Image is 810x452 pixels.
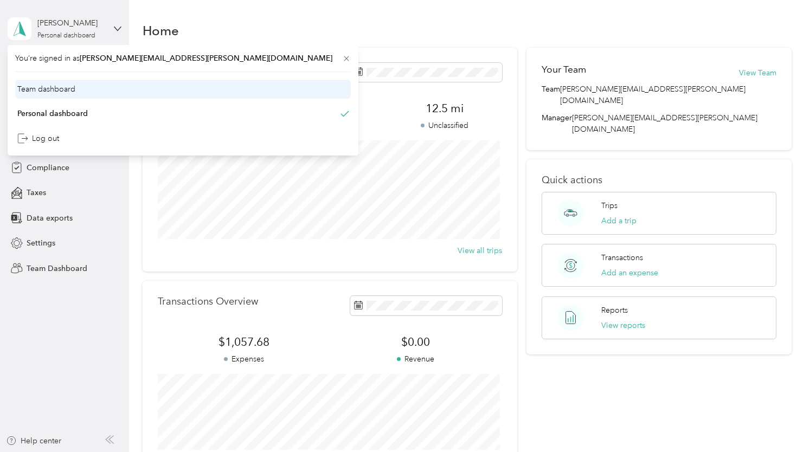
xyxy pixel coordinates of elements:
span: Taxes [27,187,46,198]
p: Quick actions [542,175,776,186]
div: Personal dashboard [17,108,88,119]
p: Trips [601,200,618,211]
span: Compliance [27,162,69,173]
span: [PERSON_NAME][EMAIL_ADDRESS][PERSON_NAME][DOMAIN_NAME] [572,113,757,134]
h1: Home [143,25,179,36]
span: You’re signed in as [15,53,351,64]
button: Add an expense [601,267,658,279]
button: View Team [739,67,776,79]
p: Transactions Overview [158,296,258,307]
button: View all trips [458,245,502,256]
p: Unclassified [387,120,502,131]
span: Data exports [27,212,73,224]
span: $0.00 [330,334,502,350]
span: Team Dashboard [27,263,87,274]
button: Help center [6,435,61,447]
div: Team dashboard [17,83,75,95]
button: Add a trip [601,215,637,227]
button: View reports [601,320,645,331]
span: Manager [542,112,572,135]
span: [PERSON_NAME][EMAIL_ADDRESS][PERSON_NAME][DOMAIN_NAME] [560,83,776,106]
div: Log out [17,133,59,144]
p: Expenses [158,353,330,365]
span: 12.5 mi [387,101,502,116]
p: Revenue [330,353,502,365]
span: [PERSON_NAME][EMAIL_ADDRESS][PERSON_NAME][DOMAIN_NAME] [80,54,332,63]
span: $1,057.68 [158,334,330,350]
div: [PERSON_NAME] [37,17,105,29]
iframe: Everlance-gr Chat Button Frame [749,391,810,452]
div: Personal dashboard [37,33,95,39]
h2: Your Team [542,63,586,76]
span: Settings [27,237,55,249]
p: Reports [601,305,628,316]
p: Transactions [601,252,643,263]
span: Team [542,83,560,106]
